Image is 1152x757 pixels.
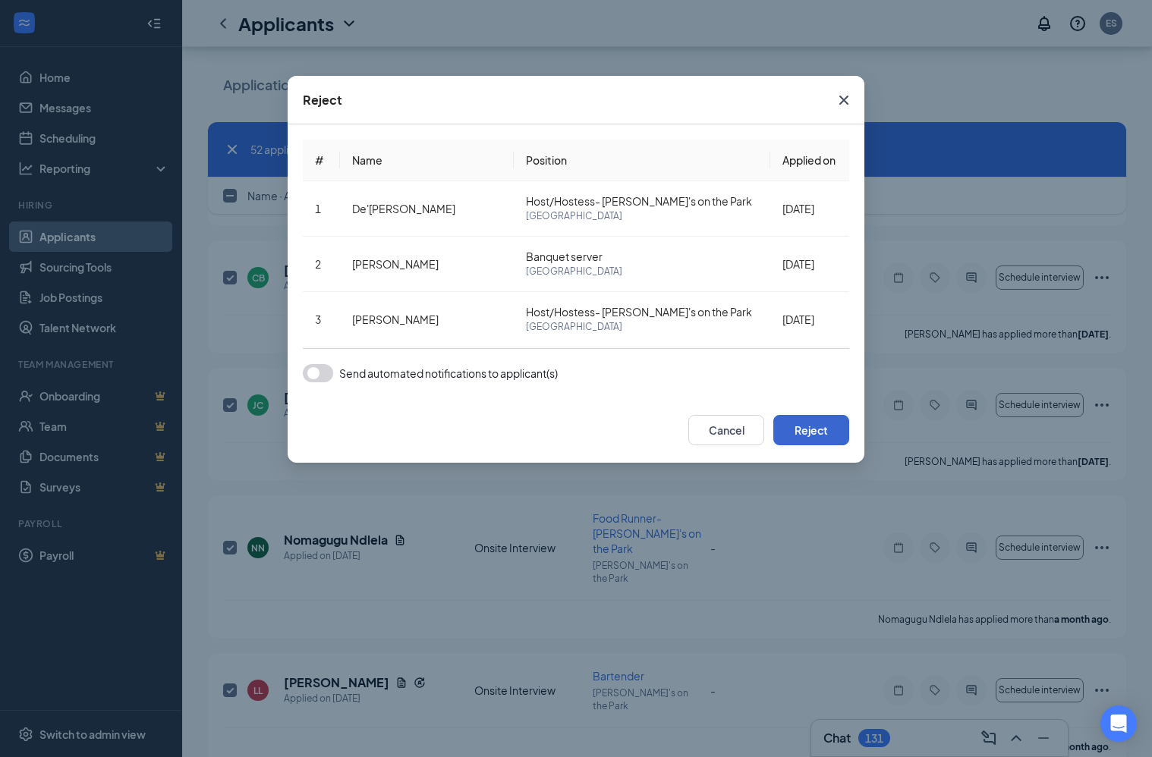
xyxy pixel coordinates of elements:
[770,347,849,403] td: [DATE]
[340,347,513,403] td: [PERSON_NAME]
[526,319,758,335] span: [GEOGRAPHIC_DATA]
[339,364,558,382] span: Send automated notifications to applicant(s)
[526,264,758,279] span: [GEOGRAPHIC_DATA]
[303,92,342,108] div: Reject
[340,140,513,181] th: Name
[340,181,513,237] td: De'[PERSON_NAME]
[315,313,321,326] span: 3
[823,76,864,124] button: Close
[526,304,758,319] span: Host/Hostess- [PERSON_NAME]'s on the Park
[340,237,513,292] td: [PERSON_NAME]
[526,193,758,209] span: Host/Hostess- [PERSON_NAME]'s on the Park
[770,140,849,181] th: Applied on
[1100,705,1137,742] div: Open Intercom Messenger
[526,249,758,264] span: Banquet server
[315,202,321,215] span: 1
[835,91,853,109] svg: Cross
[526,209,758,224] span: [GEOGRAPHIC_DATA]
[688,415,764,445] button: Cancel
[770,181,849,237] td: [DATE]
[770,292,849,347] td: [DATE]
[315,257,321,271] span: 2
[773,415,849,445] button: Reject
[770,237,849,292] td: [DATE]
[340,292,513,347] td: [PERSON_NAME]
[514,140,770,181] th: Position
[303,140,340,181] th: #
